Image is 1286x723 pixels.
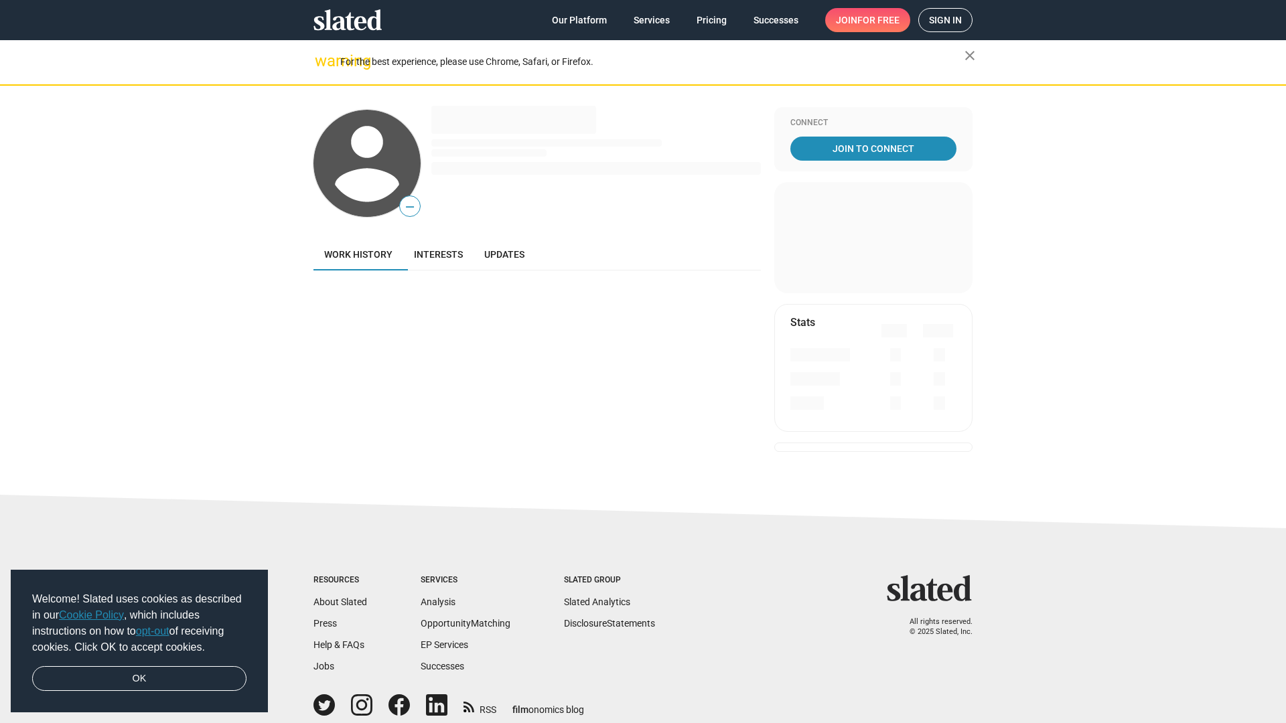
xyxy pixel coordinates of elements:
[400,198,420,216] span: —
[136,625,169,637] a: opt-out
[313,575,367,586] div: Resources
[474,238,535,270] a: Updates
[421,661,464,671] a: Successes
[564,618,655,629] a: DisclosureStatements
[324,249,392,260] span: Work history
[512,704,528,715] span: film
[962,48,978,64] mat-icon: close
[484,249,524,260] span: Updates
[421,575,510,586] div: Services
[634,8,670,32] span: Services
[414,249,463,260] span: Interests
[896,617,973,637] p: All rights reserved. © 2025 Slated, Inc.
[790,137,956,161] a: Join To Connect
[790,315,815,329] mat-card-title: Stats
[929,9,962,31] span: Sign in
[623,8,681,32] a: Services
[918,8,973,32] a: Sign in
[32,666,246,692] a: dismiss cookie message
[463,696,496,716] a: RSS
[564,575,655,586] div: Slated Group
[59,609,124,621] a: Cookie Policy
[541,8,618,32] a: Our Platform
[313,661,334,671] a: Jobs
[686,8,737,32] a: Pricing
[313,596,367,607] a: About Slated
[512,693,584,716] a: filmonomics blog
[313,618,337,629] a: Press
[313,238,403,270] a: Work history
[793,137,954,161] span: Join To Connect
[421,596,455,607] a: Analysis
[857,8,900,32] span: for free
[552,8,607,32] span: Our Platform
[836,8,900,32] span: Join
[32,591,246,655] span: Welcome! Slated uses cookies as described in our , which includes instructions on how to of recei...
[697,8,727,32] span: Pricing
[825,8,910,32] a: Joinfor free
[403,238,474,270] a: Interests
[790,118,956,129] div: Connect
[564,596,630,607] a: Slated Analytics
[340,53,964,71] div: For the best experience, please use Chrome, Safari, or Firefox.
[11,570,268,713] div: cookieconsent
[315,53,331,69] mat-icon: warning
[743,8,809,32] a: Successes
[421,618,510,629] a: OpportunityMatching
[421,639,468,650] a: EP Services
[313,639,364,650] a: Help & FAQs
[754,8,798,32] span: Successes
